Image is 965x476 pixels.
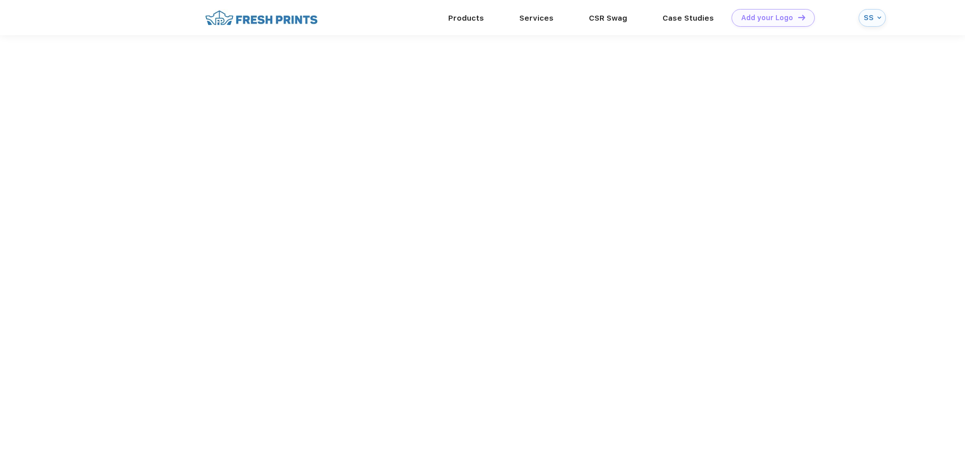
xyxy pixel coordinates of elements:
[202,9,321,27] img: fo%20logo%202.webp
[741,14,793,22] div: Add your Logo
[798,15,805,20] img: DT
[877,16,881,20] img: arrow_down_blue.svg
[864,14,875,22] div: SS
[448,14,484,23] a: Products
